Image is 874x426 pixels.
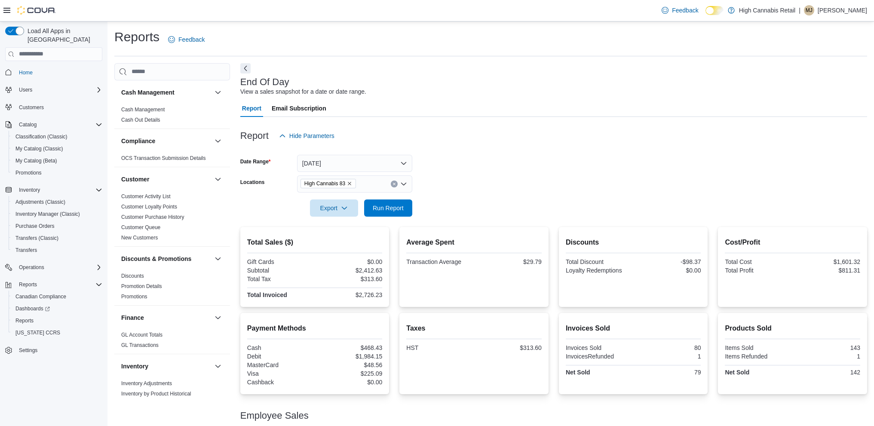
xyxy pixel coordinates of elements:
h3: Compliance [121,137,155,145]
a: OCS Transaction Submission Details [121,155,206,161]
button: Clear input [391,181,398,187]
span: Purchase Orders [12,221,102,231]
button: Discounts & Promotions [121,254,211,263]
a: Cash Management [121,107,165,113]
span: Inventory Manager (Classic) [12,209,102,219]
div: Gift Cards [247,258,313,265]
span: Classification (Classic) [15,133,67,140]
div: 79 [635,369,701,376]
span: Reports [15,317,34,324]
button: Users [2,84,106,96]
h2: Payment Methods [247,323,383,334]
a: Reports [12,316,37,326]
a: Transfers [12,245,40,255]
h3: End Of Day [240,77,289,87]
div: MasterCard [247,362,313,368]
button: Inventory [121,362,211,371]
h3: Report [240,131,269,141]
span: Classification (Classic) [12,132,102,142]
span: Run Report [373,204,404,212]
a: New Customers [121,235,158,241]
button: Users [15,85,36,95]
label: Date Range [240,158,271,165]
strong: Net Sold [725,369,749,376]
a: Customer Activity List [121,193,171,199]
span: [US_STATE] CCRS [15,329,60,336]
span: Transfers [15,247,37,254]
span: Promotion Details [121,283,162,290]
span: MJ [806,5,813,15]
div: Compliance [114,153,230,167]
button: My Catalog (Beta) [9,155,106,167]
span: OCS Transaction Submission Details [121,155,206,162]
span: Customer Activity List [121,193,171,200]
span: Transfers [12,245,102,255]
button: Canadian Compliance [9,291,106,303]
button: My Catalog (Classic) [9,143,106,155]
button: Inventory [15,185,43,195]
div: Debit [247,353,313,360]
div: Items Refunded [725,353,791,360]
button: Next [240,63,251,74]
a: Dashboards [12,303,53,314]
span: New Customers [121,234,158,241]
input: Dark Mode [705,6,724,15]
div: 143 [794,344,860,351]
div: Total Cost [725,258,791,265]
h2: Discounts [566,237,701,248]
div: InvoicesRefunded [566,353,632,360]
p: High Cannabis Retail [739,5,796,15]
a: Customer Queue [121,224,160,230]
button: Compliance [213,136,223,146]
span: Promotions [12,168,102,178]
div: Transaction Average [406,258,472,265]
button: Inventory Manager (Classic) [9,208,106,220]
span: Reports [15,279,102,290]
span: Feedback [178,35,205,44]
h2: Total Sales ($) [247,237,383,248]
p: [PERSON_NAME] [818,5,867,15]
a: Discounts [121,273,144,279]
span: Customer Loyalty Points [121,203,177,210]
div: 1 [635,353,701,360]
span: Customers [15,102,102,113]
button: Operations [2,261,106,273]
span: Dashboards [12,303,102,314]
button: Remove High Cannabis 83 from selection in this group [347,181,352,186]
span: Canadian Compliance [12,291,102,302]
h2: Cost/Profit [725,237,860,248]
a: Feedback [165,31,208,48]
span: Catalog [15,120,102,130]
span: High Cannabis 83 [304,179,345,188]
h3: Finance [121,313,144,322]
button: Export [310,199,358,217]
img: Cova [17,6,56,15]
div: $2,726.23 [316,291,382,298]
div: $2,412.63 [316,267,382,274]
a: GL Account Totals [121,332,163,338]
button: Hide Parameters [276,127,338,144]
button: Settings [2,344,106,356]
button: Home [2,66,106,79]
span: Inventory by Product Historical [121,390,191,397]
button: Reports [9,315,106,327]
p: | [799,5,800,15]
span: Adjustments (Classic) [15,199,65,205]
span: Settings [15,345,102,356]
span: Email Subscription [272,100,326,117]
span: Inventory Adjustments [121,380,172,387]
button: Transfers [9,244,106,256]
button: Customer [121,175,211,184]
span: Inventory Manager (Classic) [15,211,80,218]
span: Transfers (Classic) [15,235,58,242]
div: View a sales snapshot for a date or date range. [240,87,366,96]
a: GL Transactions [121,342,159,348]
div: 1 [794,353,860,360]
span: GL Transactions [121,342,159,349]
span: Home [15,67,102,78]
div: Cash [247,344,313,351]
div: Cashback [247,379,313,386]
strong: Net Sold [566,369,590,376]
